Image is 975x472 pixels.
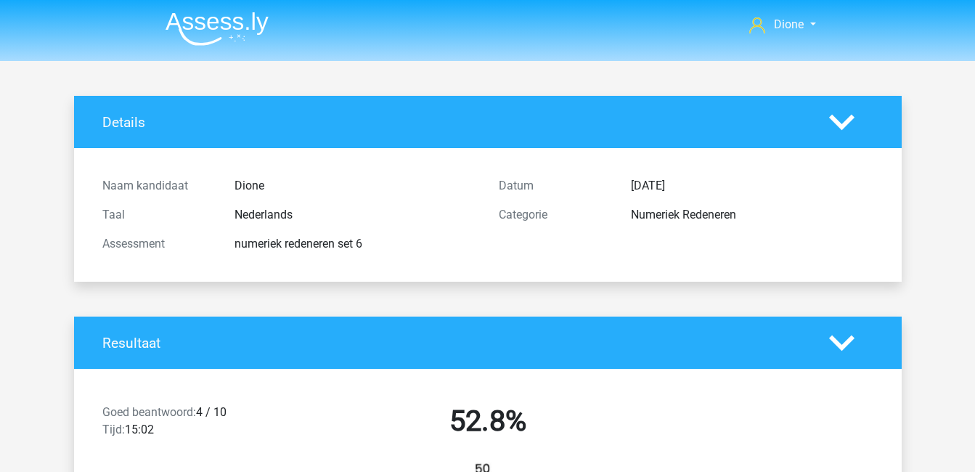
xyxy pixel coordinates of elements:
span: Tijd: [102,423,125,436]
div: 4 / 10 15:02 [91,404,290,444]
div: Numeriek Redeneren [620,206,884,224]
img: Assessly [166,12,269,46]
div: numeriek redeneren set 6 [224,235,488,253]
h4: Resultaat [102,335,807,351]
div: Taal [91,206,224,224]
div: Dione [224,177,488,195]
div: Assessment [91,235,224,253]
div: Nederlands [224,206,488,224]
div: Datum [488,177,620,195]
a: Dione [743,16,821,33]
span: Goed beantwoord: [102,405,196,419]
h2: 52.8% [301,404,675,439]
h4: Details [102,114,807,131]
div: [DATE] [620,177,884,195]
div: Naam kandidaat [91,177,224,195]
div: Categorie [488,206,620,224]
span: Dione [774,17,804,31]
